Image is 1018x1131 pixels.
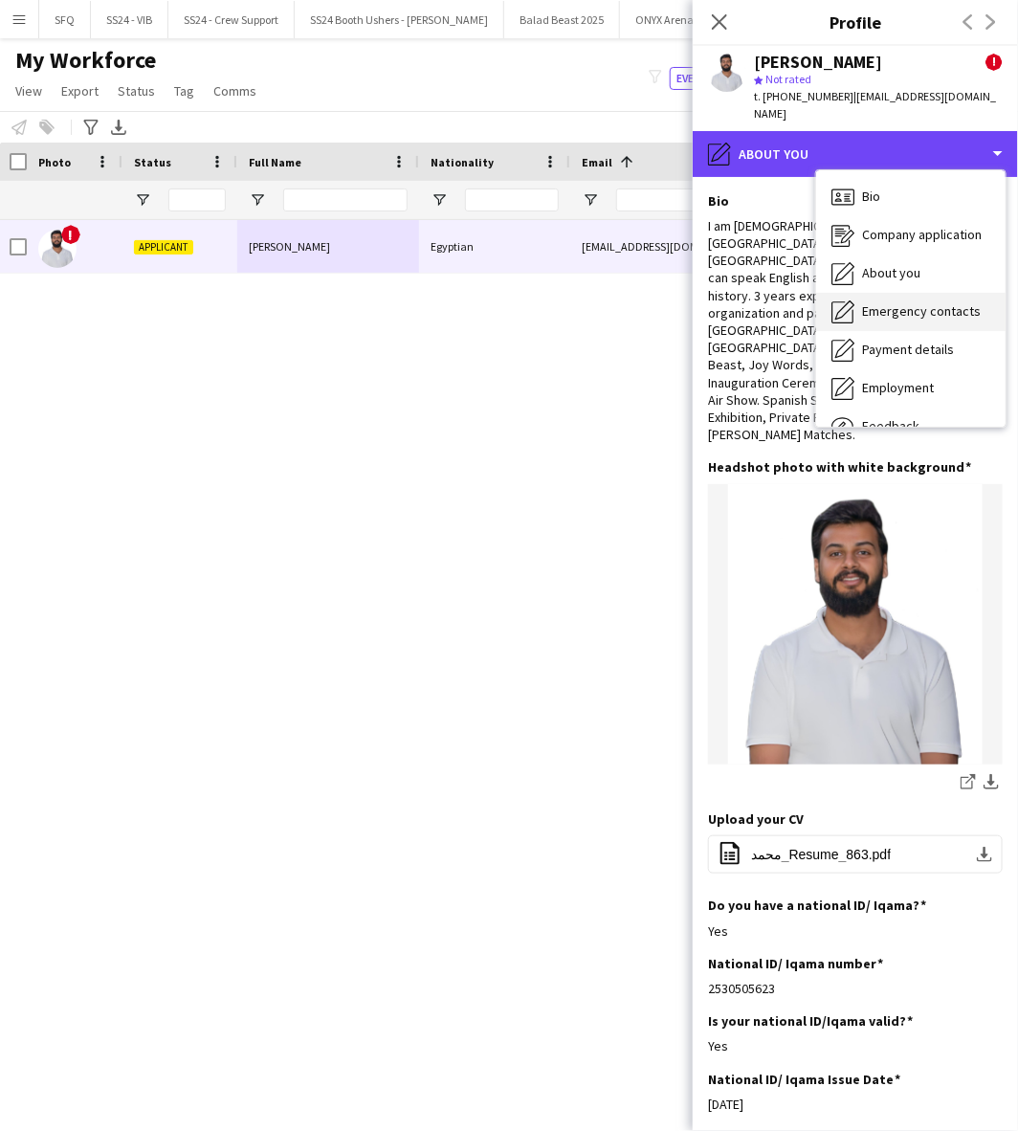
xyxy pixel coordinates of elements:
span: Bio [862,188,880,205]
span: ! [61,225,80,244]
button: محمد_Resume_863.pdf [708,835,1003,874]
span: Emergency contacts [862,302,981,320]
div: [DATE] [708,1096,1003,1113]
button: SS24 - VIB [91,1,168,38]
input: Full Name Filter Input [283,188,408,211]
button: ONYX Arena 2025 [620,1,735,38]
button: Open Filter Menu [134,191,151,209]
div: Egyptian [419,220,570,273]
img: Mohammed Mohammed radwan [38,230,77,268]
button: SS24 - Crew Support [168,1,295,38]
input: Status Filter Input [168,188,226,211]
span: ! [985,54,1003,71]
div: Yes [708,922,1003,940]
span: Status [134,155,171,169]
h3: Bio [708,192,729,210]
span: My Workforce [15,46,156,75]
div: I am [DEMOGRAPHIC_DATA] from [GEOGRAPHIC_DATA] and I live in [GEOGRAPHIC_DATA]. I am [DEMOGRAPHIC... [708,217,1003,444]
button: Everyone8,223 [670,67,765,90]
h3: National ID/ Iqama Issue Date [708,1071,900,1088]
span: Full Name [249,155,301,169]
span: Employment [862,379,934,396]
button: Open Filter Menu [249,191,266,209]
span: Not rated [765,72,811,86]
div: Company application [816,216,1006,255]
span: Photo [38,155,71,169]
a: Status [110,78,163,103]
div: Employment [816,369,1006,408]
a: Comms [206,78,264,103]
button: Open Filter Menu [431,191,448,209]
span: Payment details [862,341,954,358]
span: Company application [862,226,982,243]
div: Feedback [816,408,1006,446]
div: About you [693,131,1018,177]
div: Bio [816,178,1006,216]
button: SFQ [39,1,91,38]
h3: Do you have a national ID/ Iqama? [708,897,926,914]
button: SS24 Booth Ushers - [PERSON_NAME] [295,1,504,38]
h3: Is your national ID/Iqama valid? [708,1012,913,1030]
div: Yes [708,1037,1003,1054]
div: Payment details [816,331,1006,369]
div: About you [816,255,1006,293]
span: Nationality [431,155,494,169]
a: View [8,78,50,103]
div: [EMAIL_ADDRESS][DOMAIN_NAME] [570,220,819,273]
app-action-btn: Export XLSX [107,116,130,139]
button: Balad Beast 2025 [504,1,620,38]
h3: Profile [693,10,1018,34]
div: [PERSON_NAME] [754,54,882,71]
button: Open Filter Menu [582,191,599,209]
span: Comms [213,82,256,100]
h3: Upload your CV [708,810,804,828]
h3: National ID/ Iqama number [708,955,883,972]
span: View [15,82,42,100]
span: [PERSON_NAME] [249,239,330,254]
span: | [EMAIL_ADDRESS][DOMAIN_NAME] [754,89,996,121]
input: Nationality Filter Input [465,188,559,211]
div: Emergency contacts [816,293,1006,331]
span: Export [61,82,99,100]
span: Tag [174,82,194,100]
input: Email Filter Input [616,188,808,211]
a: Tag [166,78,202,103]
span: t. [PHONE_NUMBER] [754,89,853,103]
span: Status [118,82,155,100]
span: Applicant [134,240,193,255]
span: Email [582,155,612,169]
app-action-btn: Advanced filters [79,116,102,139]
span: محمد_Resume_863.pdf [751,847,891,862]
span: Feedback [862,417,919,434]
h3: Headshot photo with white background [708,458,971,476]
span: About you [862,264,920,281]
img: Screenshot_٢٠٢٤١٠٢٧_٠١١٥١٠_Gallery.jpg [708,484,1003,765]
a: Export [54,78,106,103]
div: 2530505623 [708,980,1003,997]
